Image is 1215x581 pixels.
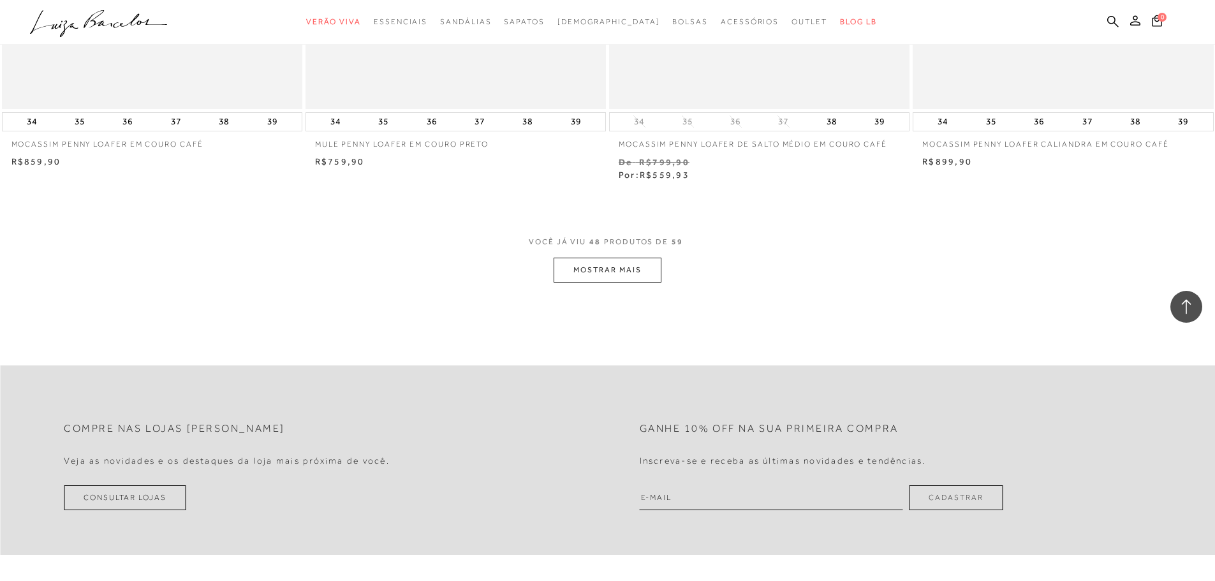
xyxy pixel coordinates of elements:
button: 38 [215,113,233,131]
button: 34 [327,113,344,131]
a: noSubCategoriesText [557,10,660,34]
button: 35 [679,115,696,128]
button: 38 [823,113,841,131]
span: Outlet [792,17,827,26]
button: 36 [726,115,744,128]
button: 38 [519,113,536,131]
span: 0 [1158,13,1167,22]
span: 59 [672,237,683,246]
button: 34 [934,113,952,131]
button: 34 [630,115,648,128]
button: MOSTRAR MAIS [554,258,661,283]
a: categoryNavScreenReaderText [504,10,544,34]
span: BLOG LB [840,17,877,26]
button: 37 [167,113,185,131]
h4: Inscreva-se e receba as últimas novidades e tendências. [640,455,926,466]
span: 48 [589,237,601,246]
small: De [619,157,632,167]
a: categoryNavScreenReaderText [792,10,827,34]
a: categoryNavScreenReaderText [721,10,779,34]
span: Sandálias [440,17,491,26]
button: Cadastrar [909,485,1003,510]
button: 36 [423,113,441,131]
span: Acessórios [721,17,779,26]
a: MOCASSIM PENNY LOAFER DE SALTO MÉDIO EM COURO CAFÉ [609,131,909,150]
span: R$899,90 [922,156,972,166]
button: 39 [263,113,281,131]
a: MOCASSIM PENNY LOAFER EM COURO CAFÉ [2,131,302,150]
span: R$759,90 [315,156,365,166]
a: categoryNavScreenReaderText [374,10,427,34]
small: R$799,90 [639,157,689,167]
button: 38 [1126,113,1144,131]
button: 36 [119,113,136,131]
button: 35 [71,113,89,131]
a: BLOG LB [840,10,877,34]
a: categoryNavScreenReaderText [672,10,708,34]
a: MOCASSIM PENNY LOAFER CALIANDRA EM COURO CAFÉ [913,131,1213,150]
a: Consultar Lojas [64,485,186,510]
button: 35 [374,113,392,131]
span: Sapatos [504,17,544,26]
button: 37 [774,115,792,128]
span: Bolsas [672,17,708,26]
span: Essenciais [374,17,427,26]
span: [DEMOGRAPHIC_DATA] [557,17,660,26]
span: R$859,90 [11,156,61,166]
input: E-mail [640,485,903,510]
button: 39 [1174,113,1192,131]
button: 0 [1148,14,1166,31]
button: 37 [471,113,489,131]
span: Por: [619,170,689,180]
button: 39 [871,113,888,131]
button: 36 [1030,113,1048,131]
button: 34 [23,113,41,131]
h4: Veja as novidades e os destaques da loja mais próxima de você. [64,455,390,466]
h2: Ganhe 10% off na sua primeira compra [640,423,899,435]
span: VOCÊ JÁ VIU PRODUTOS DE [529,237,686,246]
button: 37 [1079,113,1096,131]
button: 39 [567,113,585,131]
span: Verão Viva [306,17,361,26]
a: categoryNavScreenReaderText [440,10,491,34]
button: 35 [982,113,1000,131]
a: categoryNavScreenReaderText [306,10,361,34]
a: MULE PENNY LOAFER EM COURO PRETO [306,131,606,150]
h2: Compre nas lojas [PERSON_NAME] [64,423,285,435]
span: R$559,93 [640,170,689,180]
